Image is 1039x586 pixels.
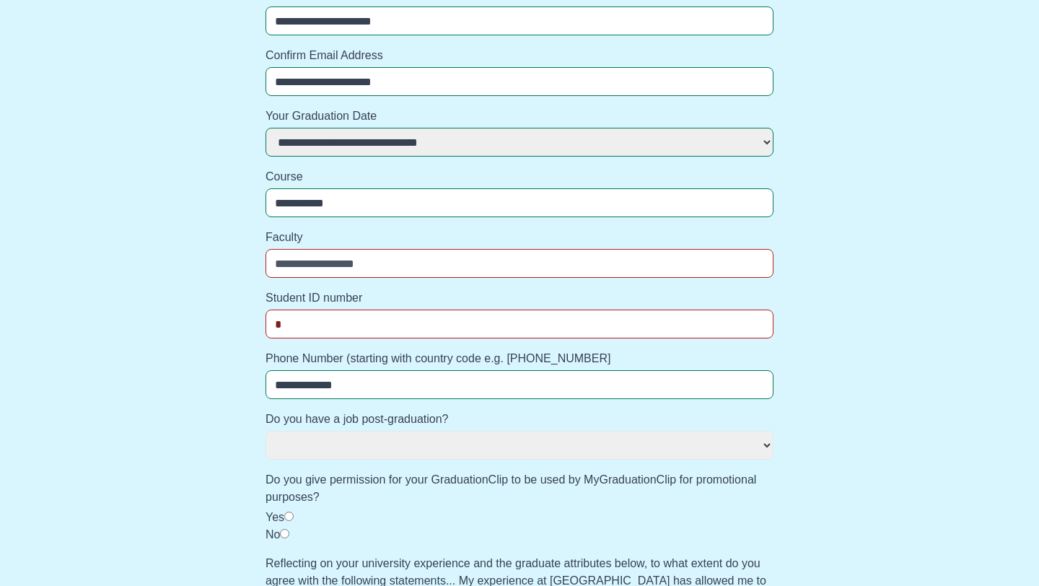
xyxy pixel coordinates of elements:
[266,108,773,125] label: Your Graduation Date
[266,511,284,523] label: Yes
[266,47,773,64] label: Confirm Email Address
[266,229,773,246] label: Faculty
[266,168,773,185] label: Course
[266,471,773,506] label: Do you give permission for your GraduationClip to be used by MyGraduationClip for promotional pur...
[266,528,280,541] label: No
[266,350,773,367] label: Phone Number (starting with country code e.g. [PHONE_NUMBER]
[266,411,773,428] label: Do you have a job post-graduation?
[266,289,773,307] label: Student ID number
